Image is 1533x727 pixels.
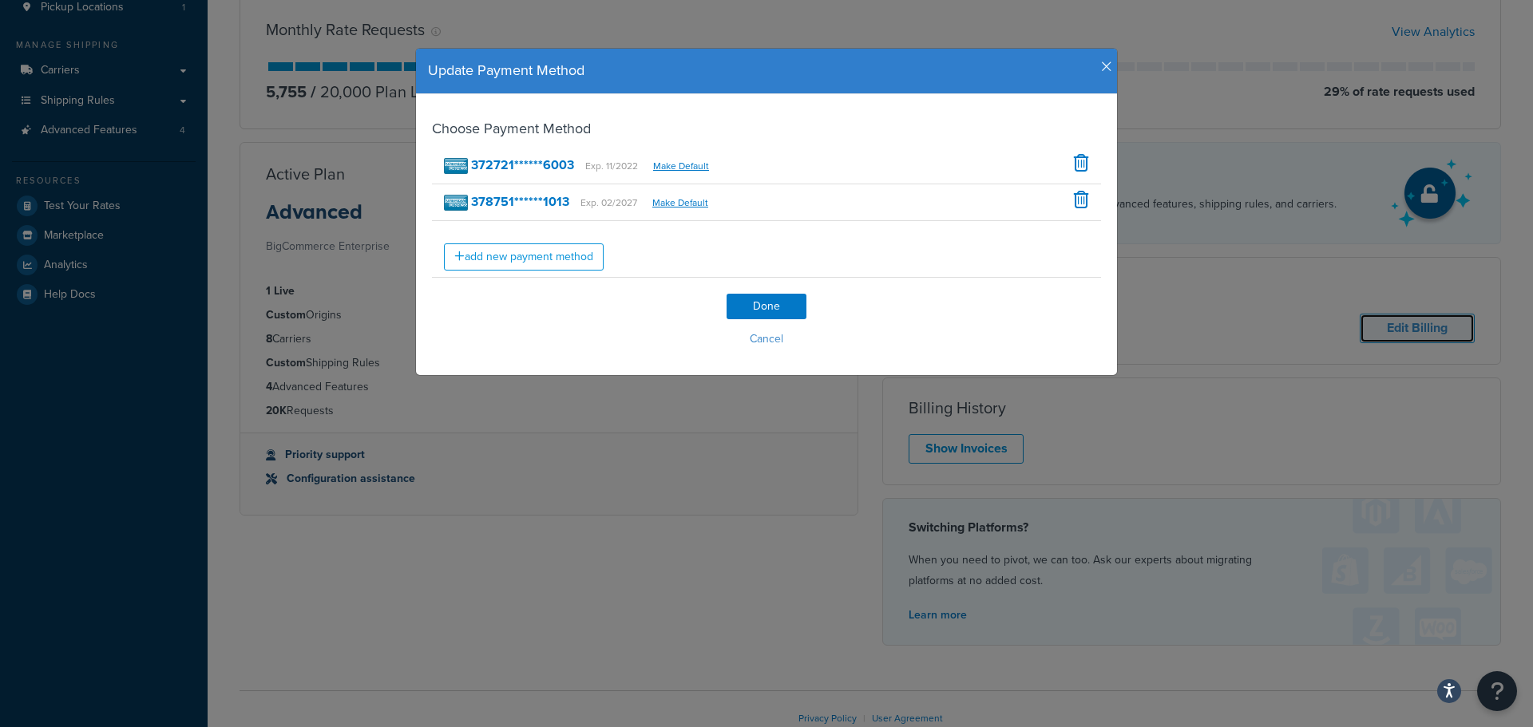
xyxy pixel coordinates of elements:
[432,327,1101,351] button: Cancel
[432,118,1101,140] h4: Choose Payment Method
[428,61,1105,81] h4: Update Payment Method
[727,294,806,319] input: Done
[653,159,709,173] a: Make Default
[652,196,708,210] a: Make Default
[444,195,468,211] img: american_express.png
[580,196,637,210] small: Exp. 02/2027
[585,159,638,173] small: Exp. 11/2022
[444,158,468,174] img: american_express.png
[444,243,604,271] a: add new payment method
